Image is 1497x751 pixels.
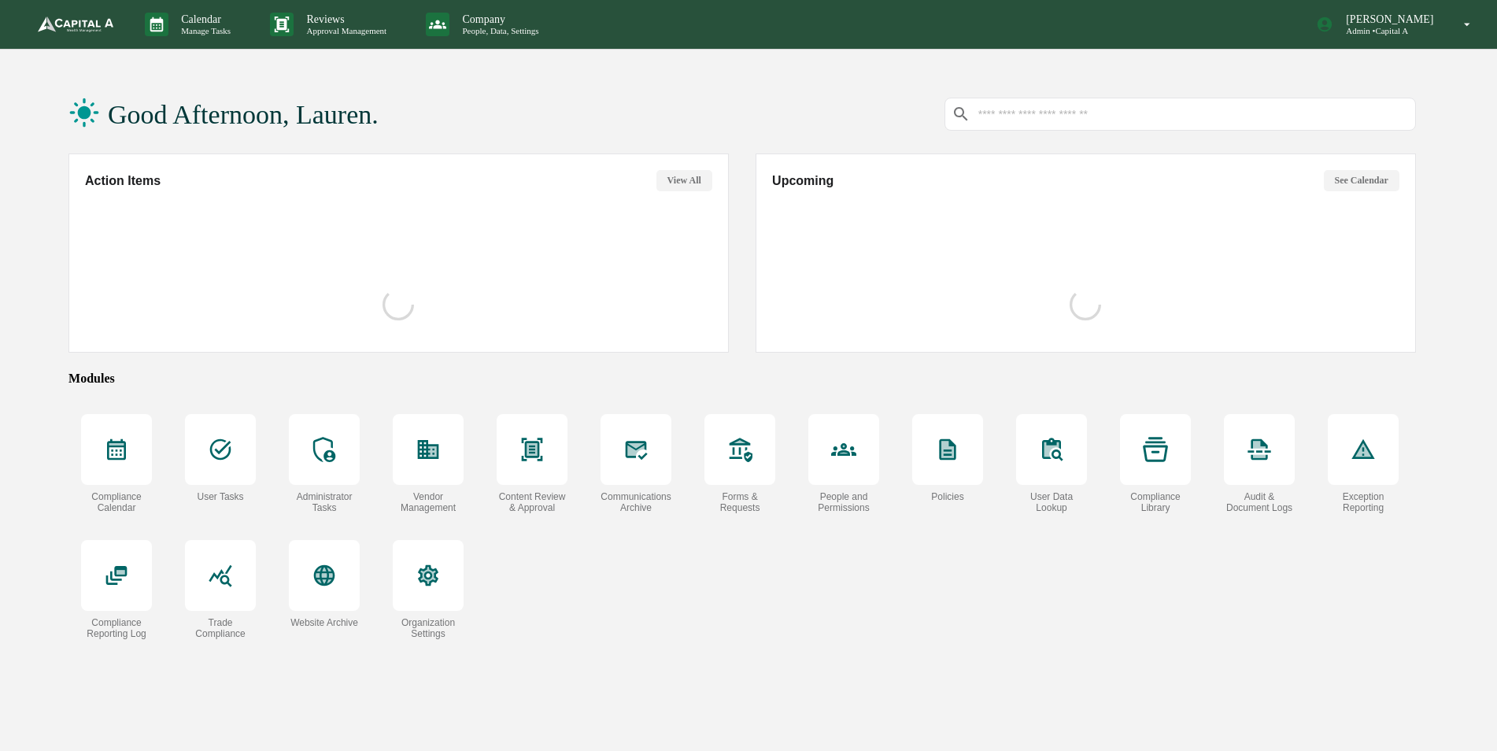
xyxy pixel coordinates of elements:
[81,491,152,513] div: Compliance Calendar
[85,173,161,187] h2: Action Items
[38,17,113,32] img: logo
[81,617,152,639] div: Compliance Reporting Log
[497,491,567,513] div: Content Review & Approval
[1314,170,1399,191] button: See Calendar
[185,617,256,639] div: Trade Compliance
[601,491,671,513] div: Communications Archive
[772,173,834,187] h2: Upcoming
[474,26,586,37] p: People, Data, Settings
[289,491,360,513] div: Administrator Tasks
[808,491,879,513] div: People and Permissions
[930,491,966,502] div: Policies
[1330,13,1441,26] p: [PERSON_NAME]
[168,26,248,37] p: Manage Tasks
[1330,26,1441,37] p: Admin • Capital A
[168,13,248,26] p: Calendar
[196,491,246,502] div: User Tasks
[68,371,1416,386] div: Modules
[1016,491,1087,513] div: User Data Lookup
[393,491,464,513] div: Vendor Management
[289,617,360,628] div: Website Archive
[1328,491,1399,513] div: Exception Reporting
[393,617,464,639] div: Organization Settings
[108,99,395,131] h1: Good Afternoon, Lauren.
[1224,491,1295,513] div: Audit & Document Logs
[304,13,419,26] p: Reviews
[704,491,775,513] div: Forms & Requests
[656,170,712,191] button: View All
[474,13,586,26] p: Company
[304,26,419,37] p: Approval Management
[1120,491,1191,513] div: Compliance Library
